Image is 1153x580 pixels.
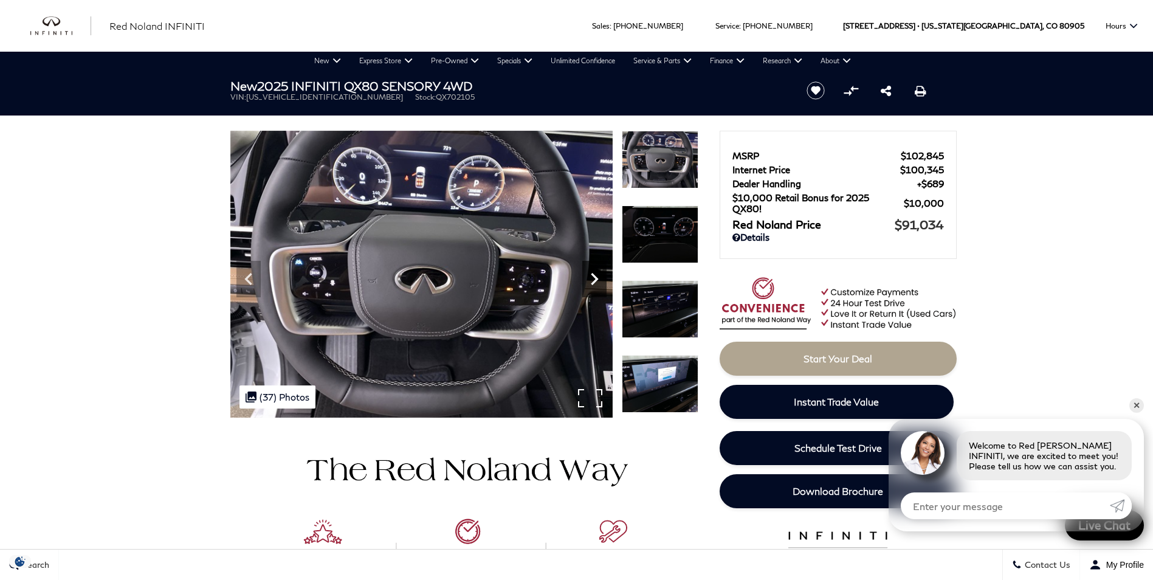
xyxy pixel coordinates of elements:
span: Stock: [415,92,436,102]
a: $10,000 Retail Bonus for 2025 QX80! $10,000 [732,192,944,214]
span: QX702105 [436,92,475,102]
span: Sales [592,21,610,30]
a: Finance [701,52,754,70]
span: $91,034 [895,217,944,232]
a: Dealer Handling $689 [732,178,944,189]
img: Opt-Out Icon [6,555,34,568]
img: Agent profile photo [901,431,945,475]
span: [US_VEHICLE_IDENTIFICATION_NUMBER] [246,92,403,102]
a: Pre-Owned [422,52,488,70]
a: Red Noland Price $91,034 [732,217,944,232]
a: Unlimited Confidence [542,52,624,70]
span: Start Your Deal [804,353,872,364]
img: New 2025 RADIANT WHITE INFINITI SENSORY 4WD image 22 [622,355,698,413]
a: About [811,52,860,70]
div: Welcome to Red [PERSON_NAME] INFINITI, we are excited to meet you! Please tell us how we can assi... [957,431,1132,480]
input: Enter your message [901,492,1110,519]
a: Red Noland INFINITI [109,19,205,33]
a: Share this New 2025 INFINITI QX80 SENSORY 4WD [881,83,891,98]
span: Search [19,560,49,570]
span: Internet Price [732,164,900,175]
span: $10,000 Retail Bonus for 2025 QX80! [732,192,904,214]
span: $10,000 [904,198,944,209]
a: [PHONE_NUMBER] [743,21,813,30]
button: Compare Vehicle [842,81,860,100]
span: Red Noland Price [732,218,895,231]
img: INFINITI [30,16,91,36]
a: Service & Parts [624,52,701,70]
a: [PHONE_NUMBER] [613,21,683,30]
div: (37) Photos [239,385,315,409]
span: Contact Us [1022,560,1070,570]
span: Instant Trade Value [794,396,879,407]
span: Service [715,21,739,30]
span: : [739,21,741,30]
span: Dealer Handling [732,178,917,189]
span: $689 [917,178,944,189]
img: New 2025 RADIANT WHITE INFINITI SENSORY 4WD image 19 [622,131,698,188]
span: : [610,21,611,30]
a: Start Your Deal [720,342,957,376]
a: Submit [1110,492,1132,519]
span: Schedule Test Drive [794,442,882,454]
a: [STREET_ADDRESS] • [US_STATE][GEOGRAPHIC_DATA], CO 80905 [843,21,1084,30]
a: Details [732,232,944,243]
img: New 2025 RADIANT WHITE INFINITI SENSORY 4WD image 19 [230,131,613,418]
a: Internet Price $100,345 [732,164,944,175]
span: MSRP [732,150,901,161]
img: infinitipremiumcare.png [779,528,897,577]
span: Download Brochure [793,485,883,497]
strong: New [230,78,257,93]
a: Schedule Test Drive [720,431,957,465]
span: $102,845 [901,150,944,161]
span: My Profile [1101,560,1144,570]
span: Red Noland INFINITI [109,20,205,32]
div: Next [582,261,607,297]
button: Open user profile menu [1080,550,1153,580]
span: $100,345 [900,164,944,175]
nav: Main Navigation [305,52,860,70]
a: Print this New 2025 INFINITI QX80 SENSORY 4WD [915,83,926,98]
div: Previous [236,261,261,297]
button: Save vehicle [802,81,829,100]
span: VIN: [230,92,246,102]
a: Specials [488,52,542,70]
a: Instant Trade Value [720,385,954,419]
a: infiniti [30,16,91,36]
img: New 2025 RADIANT WHITE INFINITI SENSORY 4WD image 21 [622,280,698,338]
a: Express Store [350,52,422,70]
a: Research [754,52,811,70]
a: Download Brochure [720,474,957,508]
a: MSRP $102,845 [732,150,944,161]
img: New 2025 RADIANT WHITE INFINITI SENSORY 4WD image 20 [622,205,698,263]
a: New [305,52,350,70]
section: Click to Open Cookie Consent Modal [6,555,34,568]
h1: 2025 INFINITI QX80 SENSORY 4WD [230,79,786,92]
